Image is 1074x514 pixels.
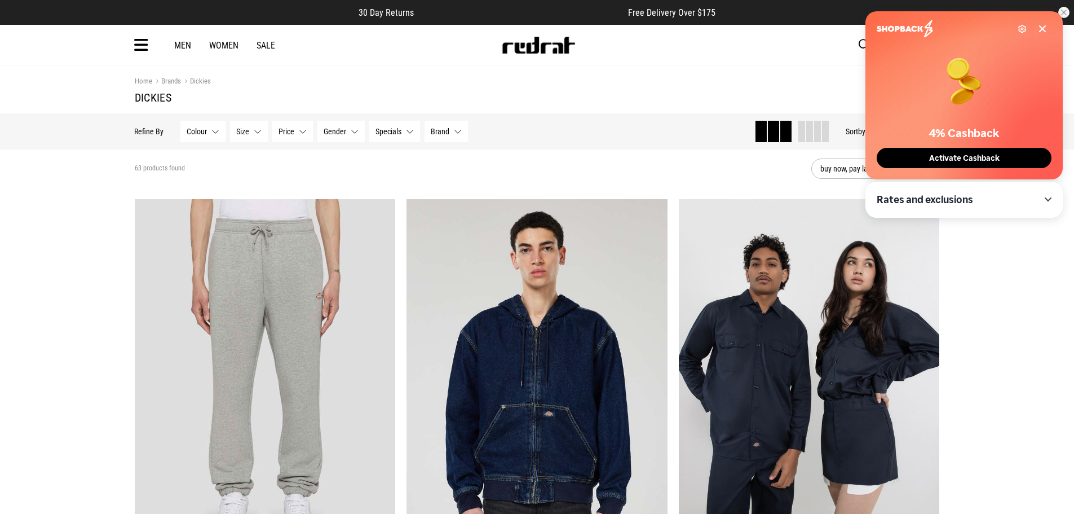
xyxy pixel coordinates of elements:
[431,127,450,136] span: Brand
[181,121,226,142] button: Colour
[859,127,866,136] span: by
[135,164,185,173] span: 63 products found
[257,40,275,51] a: Sale
[436,7,605,18] iframe: Customer reviews powered by Trustpilot
[370,121,421,142] button: Specials
[811,159,940,179] button: buy now, pay later option
[187,127,207,136] span: Colour
[318,121,365,142] button: Gender
[273,121,313,142] button: Price
[324,127,347,136] span: Gender
[237,127,250,136] span: Size
[181,77,211,87] a: Dickies
[209,40,238,51] a: Women
[135,77,152,85] a: Home
[174,40,191,51] a: Men
[279,127,295,136] span: Price
[425,121,469,142] button: Brand
[135,127,164,136] p: Refine By
[359,7,414,18] span: 30 Day Returns
[231,121,268,142] button: Size
[628,7,715,18] span: Free Delivery Over $175
[152,77,181,87] a: Brands
[376,127,402,136] span: Specials
[820,162,914,175] span: buy now, pay later option
[135,91,940,104] h1: Dickies
[501,37,576,54] img: Redrat logo
[846,125,866,138] button: Sortby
